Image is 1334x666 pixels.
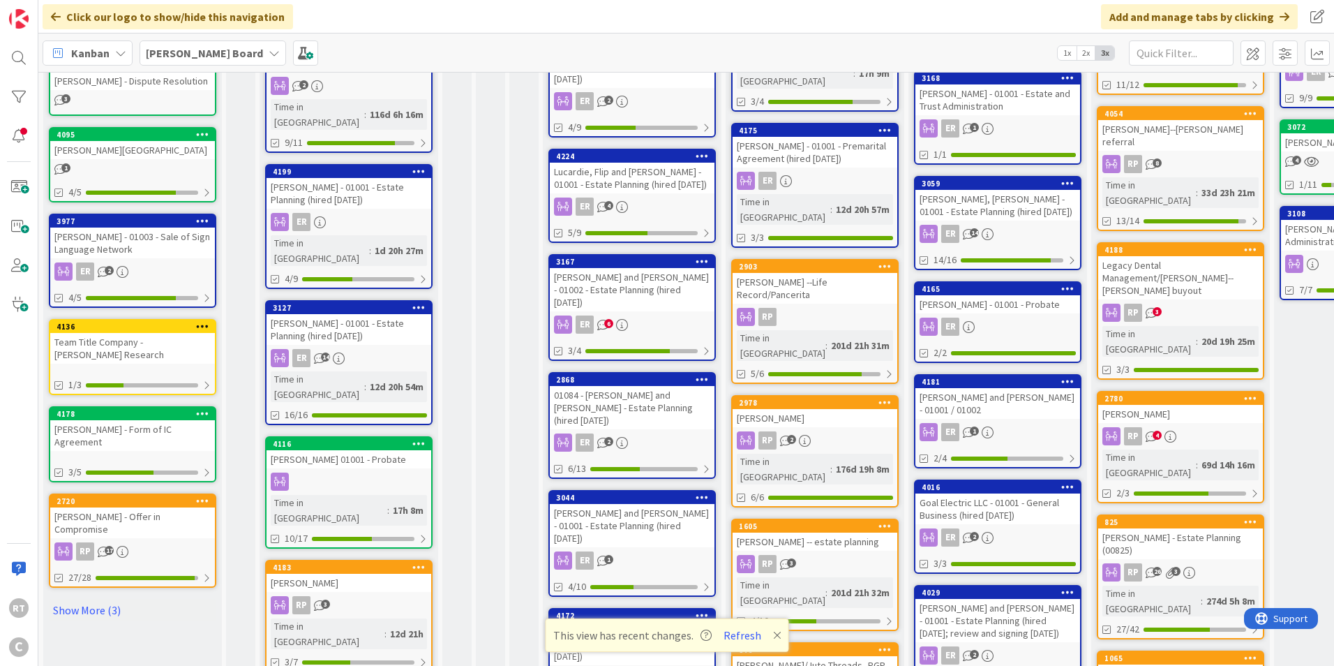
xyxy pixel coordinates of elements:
div: 4175 [733,124,897,137]
div: ER [941,423,959,441]
div: 4116 [273,439,431,449]
span: : [825,338,827,353]
span: 5/6 [751,367,764,381]
div: 3059 [922,179,1080,188]
div: Lucardie, Flip and [PERSON_NAME] - 01001 - Estate Planning (hired [DATE]) [550,163,714,193]
div: [PERSON_NAME] - 01001 - Probate [915,295,1080,313]
div: 2868 [556,375,714,385]
div: 286801084 - [PERSON_NAME] and [PERSON_NAME] - Estate Planning (hired [DATE]) [550,373,714,429]
div: RP [733,555,897,573]
div: 4183 [267,561,431,574]
div: ER [50,262,215,281]
div: 4172 [556,611,714,621]
div: 4165 [915,283,1080,295]
div: 20d 19h 25m [1198,334,1259,349]
span: 9/9 [1299,91,1312,105]
span: 4 [604,201,613,210]
div: Time in [GEOGRAPHIC_DATA] [1102,326,1196,357]
span: 27/42 [1116,622,1139,637]
div: ER [758,172,777,190]
div: ER [576,434,594,452]
div: Time in [GEOGRAPHIC_DATA] [271,99,364,130]
div: [PERSON_NAME] - Dispute Resolution [50,59,215,90]
div: 116d 6h 16m [366,107,427,122]
span: 4/5 [68,290,82,305]
div: ER [550,552,714,570]
div: 4188Legacy Dental Management/[PERSON_NAME]--[PERSON_NAME] buyout [1098,244,1263,299]
span: 6/13 [568,461,586,476]
div: 4183 [273,563,431,572]
span: 27/28 [68,570,91,585]
div: 17h 9m [855,66,893,81]
div: ER [576,316,594,334]
span: 14 [970,228,979,237]
span: 2 [299,80,308,89]
div: 4199 [267,165,431,178]
div: RP [1098,304,1263,322]
div: 4095 [57,130,215,140]
div: RP [1098,427,1263,445]
div: [PERSON_NAME] and [PERSON_NAME] - 01001 - Estate Planning (hired [DATE]) [550,504,714,547]
div: ER [550,198,714,216]
div: [PERSON_NAME] [1098,405,1263,423]
div: [PERSON_NAME]--[PERSON_NAME] referral [1098,120,1263,151]
div: ER [941,119,959,138]
button: Refresh [719,626,766,644]
div: 4095 [50,128,215,141]
div: 4136Team Title Company - [PERSON_NAME] Research [50,320,215,364]
span: 3 [1171,567,1181,576]
div: ER [915,225,1080,243]
div: 4178[PERSON_NAME] - Form of IC Agreement [50,408,215,451]
span: 7/7 [1299,283,1312,297]
span: 1/11 [1299,177,1317,192]
div: C [9,637,29,657]
span: : [830,461,832,477]
div: 4172[PERSON_NAME] and [PERSON_NAME] - 01001 - Estate Planning (hired [DATE]) [550,609,714,665]
span: : [384,626,387,642]
div: RP [733,308,897,326]
div: 3168[PERSON_NAME] - 01001 - Estate and Trust Administration [915,72,1080,115]
span: 3/4 [751,94,764,109]
div: [PERSON_NAME] - 01001 - Estate Planning (hired [DATE]) [267,178,431,209]
div: [PERSON_NAME] [267,574,431,592]
div: ER [576,92,594,110]
span: 3/3 [751,230,764,245]
div: Goal Electric LLC - 01001 - General Business (hired [DATE]) [915,494,1080,524]
div: 12d 20h 57m [832,202,893,217]
div: RP [1124,155,1142,173]
span: 1 [604,555,613,564]
div: ER [915,119,1080,138]
div: 4136 [57,322,215,332]
div: 4224 [550,150,714,163]
div: Time in [GEOGRAPHIC_DATA] [271,371,364,402]
div: 1d 20h 27m [371,243,427,258]
div: 2903 [739,262,897,272]
div: 1605 [739,521,897,531]
div: 3977[PERSON_NAME] - 01003 - Sale of Sign Language Network [50,215,215,258]
div: 4116[PERSON_NAME] 01001 - Probate [267,438,431,468]
span: 2 [105,266,114,275]
div: ER [76,262,94,281]
img: Visit kanbanzone.com [9,9,29,29]
div: 4029 [922,588,1080,598]
div: ER [733,172,897,190]
div: 3127[PERSON_NAME] - 01001 - Estate Planning (hired [DATE]) [267,302,431,345]
div: 3167[PERSON_NAME] and [PERSON_NAME] - 01002 - Estate Planning (hired [DATE]) [550,256,714,311]
div: [PERSON_NAME][GEOGRAPHIC_DATA] [50,141,215,159]
div: 3168 [915,72,1080,84]
div: Legacy Dental Management/[PERSON_NAME]--[PERSON_NAME] buyout [1098,256,1263,299]
div: 4175 [739,126,897,135]
div: Click our logo to show/hide this navigation [43,4,293,29]
b: [PERSON_NAME] Board [146,46,263,60]
div: ER [267,349,431,367]
div: 2780[PERSON_NAME] [1098,392,1263,423]
div: 4016 [922,482,1080,492]
div: 2720 [50,495,215,508]
div: 2978 [739,398,897,408]
span: : [853,66,855,81]
div: 33d 23h 21m [1198,185,1259,200]
span: 5/9 [568,225,581,240]
span: : [825,585,827,600]
span: 2/3 [1116,486,1130,501]
span: 6 [604,319,613,328]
